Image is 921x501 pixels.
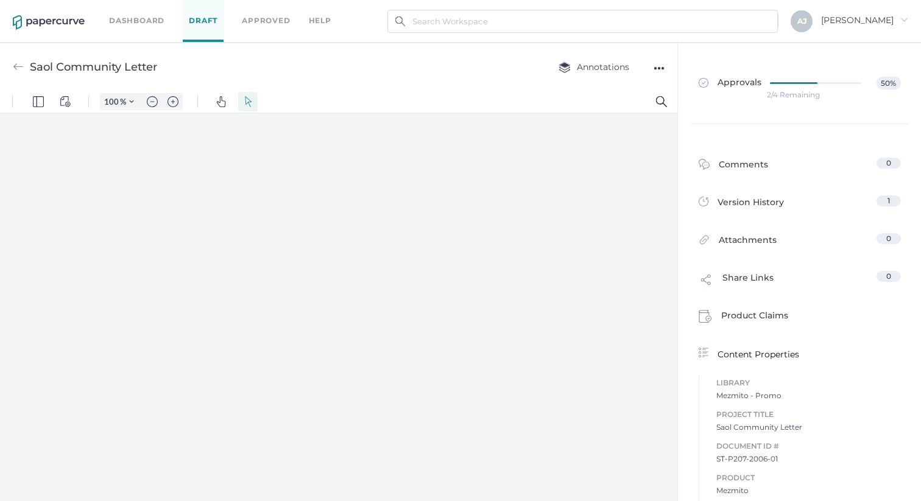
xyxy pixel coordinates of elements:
[699,195,901,212] a: Version History1
[699,346,901,361] div: Content Properties
[699,158,768,177] div: Comments
[29,1,48,21] button: Panel
[699,197,708,209] img: versions-icon.ee5af6b0.svg
[887,196,890,205] span: 1
[238,1,258,21] button: Select
[797,16,806,26] span: A J
[699,234,710,248] img: attachments-icon.0dd0e375.svg
[699,233,901,252] a: Attachments0
[242,14,290,27] a: Approved
[654,60,665,77] div: ●●●
[30,55,157,79] div: Saol Community Letter
[900,15,908,24] i: arrow_right
[101,5,120,16] input: Set zoom
[716,485,901,497] span: Mezmito
[559,61,629,72] span: Annotations
[699,310,712,323] img: claims-icon.71597b81.svg
[699,271,901,294] a: Share Links0
[716,453,901,465] span: ST-P207-2006-01
[55,1,75,21] button: View Controls
[168,5,178,16] img: default-plus.svg
[13,61,24,72] img: back-arrow-grey.72011ae3.svg
[716,376,901,390] span: Library
[147,5,158,16] img: default-minus.svg
[699,195,784,212] div: Version History
[699,159,710,173] img: comment-icon.4fbda5a2.svg
[716,471,901,485] span: Product
[60,5,71,16] img: default-viewcontrols.svg
[33,5,44,16] img: default-leftsidepanel.svg
[699,271,774,294] div: Share Links
[691,65,908,102] a: Approvals50%
[877,77,900,89] span: 50%
[886,272,891,281] span: 0
[699,309,901,327] a: Product Claims
[109,14,164,27] a: Dashboard
[652,1,671,21] button: Search
[395,16,405,26] img: search.bf03fe8b.svg
[699,158,901,177] a: Comments0
[129,9,134,13] img: chevron.svg
[716,421,901,433] span: Saol Community Letter
[656,5,667,16] img: default-magnifying-glass.svg
[242,5,253,16] img: default-select.svg
[716,408,901,421] span: Project Title
[716,440,901,453] span: Document ID #
[821,15,908,26] span: [PERSON_NAME]
[699,78,708,88] img: approved-grey.341b8de9.svg
[559,61,571,73] img: annotation-layers.cc6d0e6b.svg
[122,2,141,19] button: Zoom Controls
[309,14,331,27] div: help
[699,77,761,90] span: Approvals
[546,55,641,79] button: Annotations
[163,2,183,19] button: Zoom in
[387,10,778,33] input: Search Workspace
[13,15,85,30] img: papercurve-logo-colour.7244d18c.svg
[699,348,708,357] img: content-properties-icon.34d20aed.svg
[143,2,162,19] button: Zoom out
[716,390,901,402] span: Mezmito - Promo
[699,309,788,327] div: Product Claims
[211,1,231,21] button: Pan
[699,233,777,252] div: Attachments
[120,6,126,16] span: %
[699,272,713,290] img: share-link-icon.af96a55c.svg
[886,234,891,243] span: 0
[886,158,891,167] span: 0
[216,5,227,16] img: default-pan.svg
